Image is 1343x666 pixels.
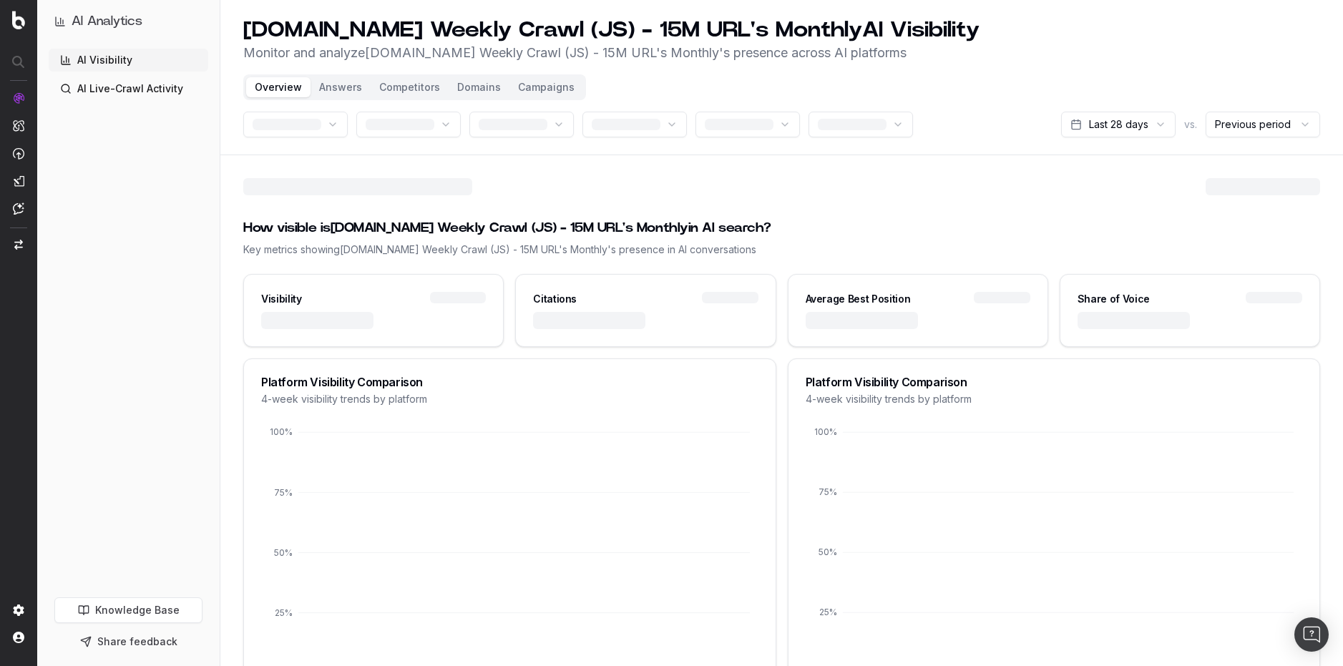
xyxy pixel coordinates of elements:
[72,11,142,31] h1: AI Analytics
[1078,292,1150,306] div: Share of Voice
[13,119,24,132] img: Intelligence
[13,147,24,160] img: Activation
[54,11,202,31] button: AI Analytics
[261,292,302,306] div: Visibility
[13,202,24,215] img: Assist
[274,487,293,498] tspan: 75%
[311,77,371,97] button: Answers
[806,376,1303,388] div: Platform Visibility Comparison
[270,426,293,437] tspan: 100%
[814,426,836,437] tspan: 100%
[449,77,509,97] button: Domains
[243,243,1320,257] div: Key metrics showing [DOMAIN_NAME] Weekly Crawl (JS) - 15M URL's Monthly 's presence in AI convers...
[12,11,25,29] img: Botify logo
[243,17,980,43] h1: [DOMAIN_NAME] Weekly Crawl (JS) - 15M URL's Monthly AI Visibility
[243,218,1320,238] div: How visible is [DOMAIN_NAME] Weekly Crawl (JS) - 15M URL's Monthly in AI search?
[246,77,311,97] button: Overview
[533,292,577,306] div: Citations
[13,92,24,104] img: Analytics
[275,607,293,618] tspan: 25%
[13,632,24,643] img: My account
[49,49,208,72] a: AI Visibility
[54,597,202,623] a: Knowledge Base
[261,392,758,406] div: 4-week visibility trends by platform
[54,629,202,655] button: Share feedback
[243,43,980,63] p: Monitor and analyze [DOMAIN_NAME] Weekly Crawl (JS) - 15M URL's Monthly 's presence across AI pla...
[13,604,24,616] img: Setting
[13,175,24,187] img: Studio
[818,487,836,498] tspan: 75%
[14,240,23,250] img: Switch project
[1294,617,1329,652] div: Open Intercom Messenger
[806,292,911,306] div: Average Best Position
[49,77,208,100] a: AI Live-Crawl Activity
[509,77,583,97] button: Campaigns
[806,392,1303,406] div: 4-week visibility trends by platform
[1184,117,1197,132] span: vs.
[274,547,293,558] tspan: 50%
[371,77,449,97] button: Competitors
[261,376,758,388] div: Platform Visibility Comparison
[818,547,836,558] tspan: 50%
[819,607,836,618] tspan: 25%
